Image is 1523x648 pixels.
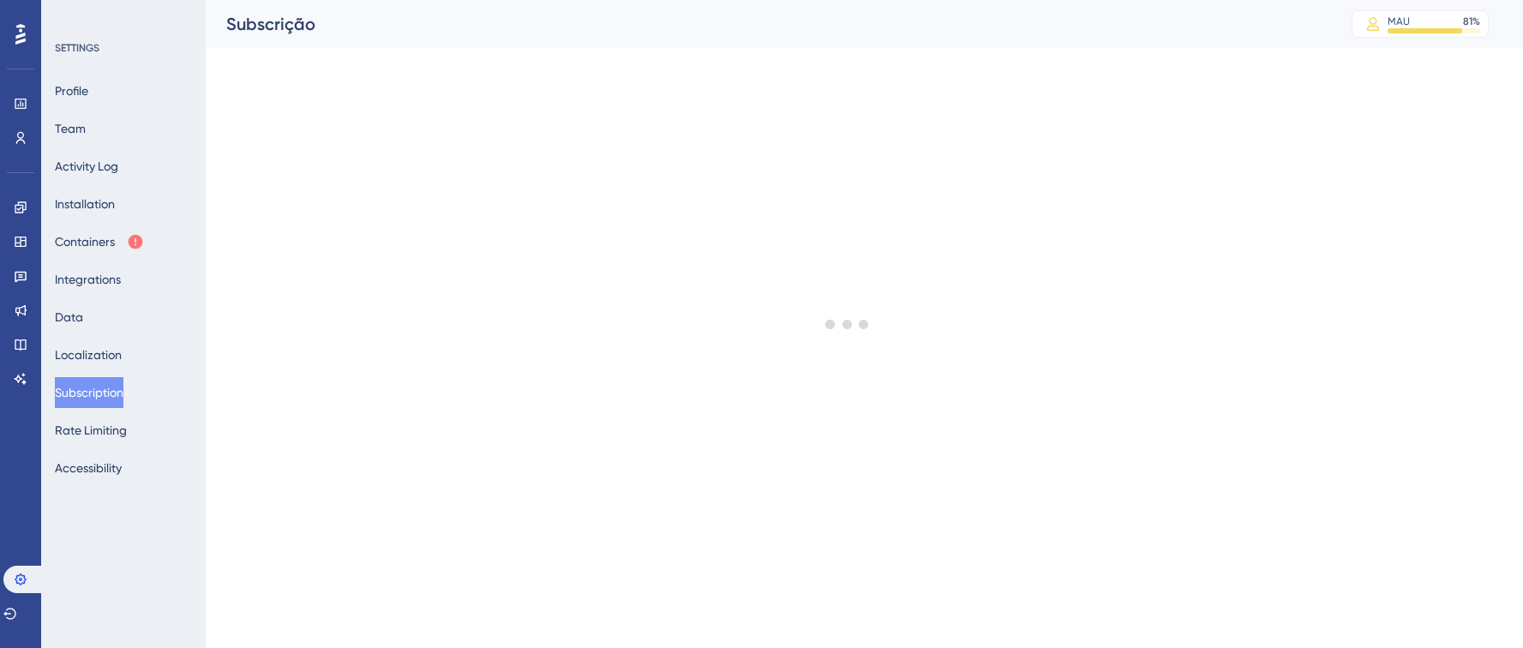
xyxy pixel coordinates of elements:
div: SETTINGS [55,41,194,55]
button: Data [55,302,83,333]
button: Subscription [55,377,123,408]
font: % [1472,15,1480,27]
button: Accessibility [55,453,122,483]
button: Integrations [55,264,121,295]
button: Localization [55,339,122,370]
font: 81 [1463,15,1472,27]
button: Activity Log [55,151,118,182]
button: Profile [55,75,88,106]
button: Installation [55,189,115,219]
button: Team [55,113,86,144]
font: Subscrição [226,14,315,34]
button: Rate Limiting [55,415,127,446]
font: MAU [1388,15,1410,27]
button: Containers [55,226,144,257]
